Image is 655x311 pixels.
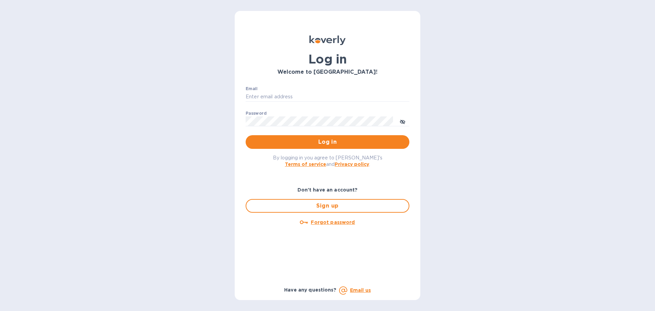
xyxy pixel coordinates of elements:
[252,202,403,210] span: Sign up
[246,135,409,149] button: Log in
[246,111,266,115] label: Password
[246,199,409,213] button: Sign up
[311,220,355,225] u: Forgot password
[350,287,371,293] a: Email us
[273,155,382,167] span: By logging in you agree to [PERSON_NAME]'s and .
[251,138,404,146] span: Log in
[309,36,346,45] img: Koverly
[246,69,409,75] h3: Welcome to [GEOGRAPHIC_DATA]!
[246,92,409,102] input: Enter email address
[396,114,409,128] button: toggle password visibility
[285,161,326,167] a: Terms of service
[246,87,258,91] label: Email
[284,287,336,293] b: Have any questions?
[335,161,369,167] a: Privacy policy
[246,52,409,66] h1: Log in
[297,187,358,193] b: Don't have an account?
